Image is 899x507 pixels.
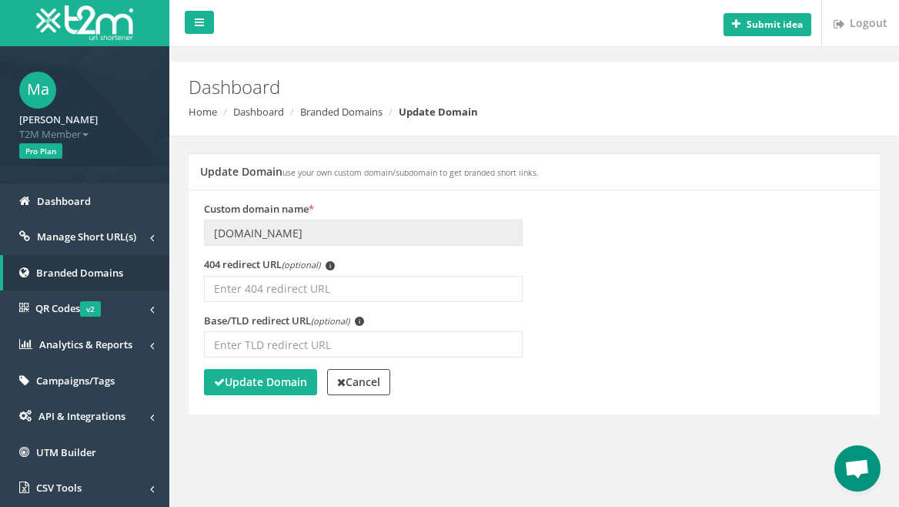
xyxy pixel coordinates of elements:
input: Enter 404 redirect URL [204,276,523,302]
h2: Dashboard [189,77,880,97]
span: CSV Tools [36,481,82,495]
button: Submit idea [724,13,811,36]
strong: Cancel [337,374,380,389]
span: i [326,261,335,270]
input: Enter TLD redirect URL [204,331,523,358]
img: T2M [36,5,133,40]
span: v2 [80,301,101,317]
span: Campaigns/Tags [36,374,115,388]
span: Pro Plan [19,143,62,159]
a: Dashboard [233,105,284,119]
strong: Update Domain [214,374,307,389]
a: Home [189,105,217,119]
span: T2M Member [19,127,150,142]
span: Manage Short URL(s) [37,230,136,243]
span: i [355,317,364,326]
a: Branded Domains [300,105,383,119]
span: Analytics & Reports [39,337,132,351]
em: (optional) [282,259,320,270]
a: Cancel [327,369,390,395]
label: Base/TLD redirect URL [204,314,364,328]
strong: [PERSON_NAME] [19,112,98,126]
button: Update Domain [204,369,317,395]
span: Dashboard [37,194,91,208]
span: Ma [19,72,56,109]
em: (optional) [311,315,349,327]
span: API & Integrations [38,409,125,423]
small: use your own custom domain/subdomain to get branded short links. [282,167,539,178]
span: QR Codes [35,301,101,315]
b: Submit idea [747,18,803,31]
h5: Update Domain [200,166,539,177]
label: Custom domain name [204,202,314,217]
input: Enter domain name [204,220,523,246]
span: UTM Builder [36,445,96,459]
div: Open chat [834,445,881,492]
strong: Update Domain [399,105,478,119]
span: Branded Domains [36,266,123,280]
label: 404 redirect URL [204,257,335,272]
a: [PERSON_NAME] T2M Member [19,109,150,141]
